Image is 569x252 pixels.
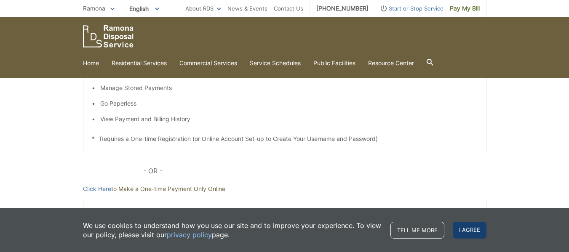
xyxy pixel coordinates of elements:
span: I agree [453,222,486,239]
span: Pay My Bill [450,4,480,13]
a: Resource Center [368,58,414,68]
a: Click Here [83,184,111,194]
span: Ramona [83,5,105,12]
a: Service Schedules [250,58,301,68]
a: Commercial Services [179,58,237,68]
a: Tell me more [390,222,444,239]
a: Public Facilities [313,58,355,68]
li: Manage Stored Payments [100,83,478,93]
a: Home [83,58,99,68]
a: Contact Us [274,4,303,13]
a: About RDS [185,4,221,13]
a: News & Events [227,4,267,13]
li: Go Paperless [100,99,478,108]
p: to Make a One-time Payment Only Online [83,184,486,194]
p: We use cookies to understand how you use our site and to improve your experience. To view our pol... [83,221,382,239]
p: - OR - [143,165,486,177]
li: View Payment and Billing History [100,114,478,124]
a: Residential Services [112,58,167,68]
a: EDCD logo. Return to the homepage. [83,25,134,48]
p: * Requires a One-time Registration (or Online Account Set-up to Create Your Username and Password) [92,134,478,143]
a: privacy policy [167,230,212,239]
span: English [123,2,166,16]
